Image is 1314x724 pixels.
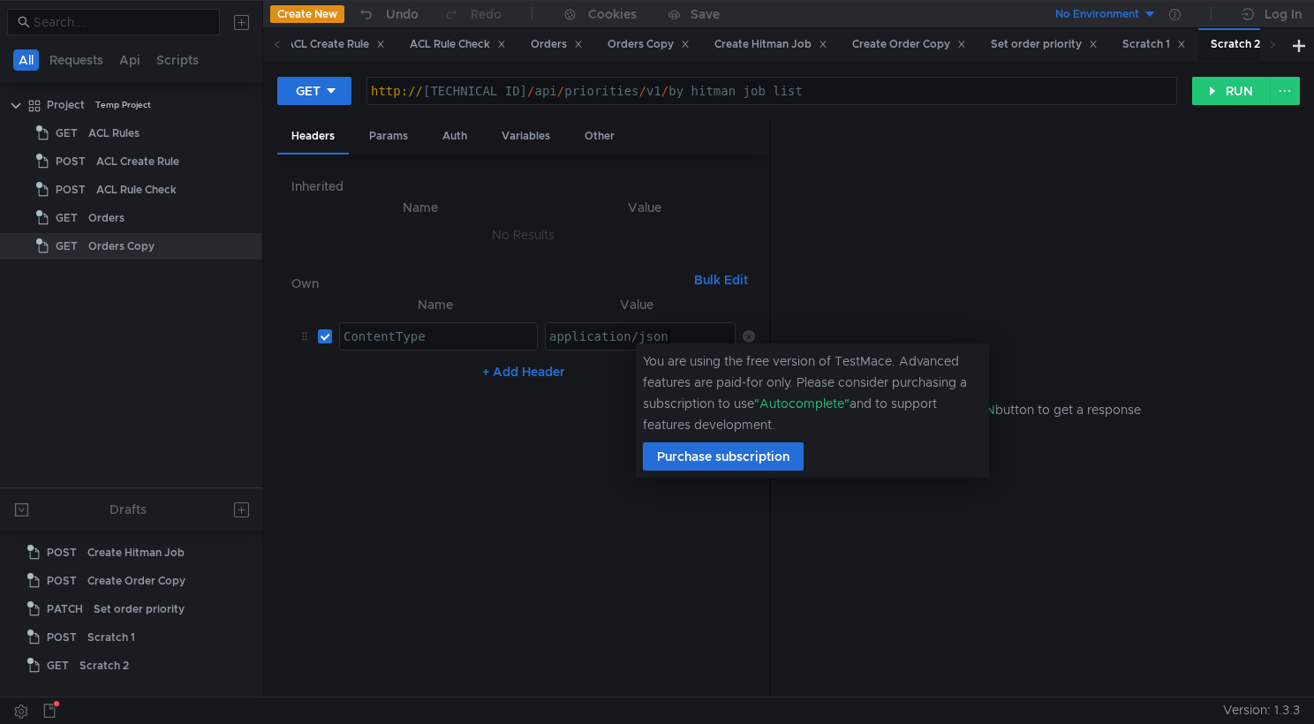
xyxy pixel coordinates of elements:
[47,652,69,679] span: GET
[570,120,629,153] div: Other
[87,539,185,566] div: Create Hitman Job
[47,596,83,622] span: PATCH
[1265,4,1302,25] div: Log In
[47,92,85,118] div: Project
[87,624,135,651] div: Scratch 1
[306,197,534,218] th: Name
[47,624,77,651] span: POST
[643,442,804,471] button: Purchase subscription
[471,4,502,25] div: Redo
[332,294,538,315] th: Name
[34,12,209,32] input: Search...
[96,177,177,203] div: ACL Rule Check
[56,120,78,147] span: GET
[1211,35,1276,54] div: Scratch 2
[714,35,827,54] div: Create Hitman Job
[151,49,204,71] button: Scripts
[1055,6,1139,23] div: No Environment
[291,273,687,294] h6: Own
[1223,698,1300,723] span: Version: 1.3.3
[56,177,86,203] span: POST
[538,294,736,315] th: Value
[355,120,422,153] div: Params
[44,49,109,71] button: Requests
[13,49,39,71] button: All
[534,197,755,218] th: Value
[94,596,185,622] div: Set order priority
[47,539,77,566] span: POST
[475,361,572,382] button: + Add Header
[487,120,564,153] div: Variables
[296,81,321,101] div: GET
[47,568,77,594] span: POST
[277,77,351,105] button: GET
[691,8,720,20] div: Save
[931,400,1141,419] span: Hit the button to get a response
[56,205,78,231] span: GET
[431,1,514,27] button: Redo
[754,396,850,411] span: "Autocomplete"
[291,176,755,197] h6: Inherited
[286,35,385,54] div: ACL Create Rule
[270,5,344,23] button: Create New
[991,35,1098,54] div: Set order priority
[88,120,140,147] div: ACL Rules
[88,205,125,231] div: Orders
[643,351,982,435] div: You are using the free version of TestMace. Advanced features are paid-for only. Please consider ...
[88,233,155,260] div: Orders Copy
[95,92,151,118] div: Temp Project
[56,233,78,260] span: GET
[87,568,185,594] div: Create Order Copy
[410,35,506,54] div: ACL Rule Check
[1122,35,1186,54] div: Scratch 1
[344,1,431,27] button: Undo
[492,227,555,243] nz-embed-empty: No Results
[56,148,86,175] span: POST
[608,35,690,54] div: Orders Copy
[687,269,755,290] button: Bulk Edit
[114,49,146,71] button: Api
[428,120,481,153] div: Auth
[386,4,419,25] div: Undo
[852,35,966,54] div: Create Order Copy
[531,35,583,54] div: Orders
[588,4,637,25] div: Cookies
[1192,77,1271,105] button: RUN
[277,120,349,155] div: Headers
[96,148,179,175] div: ACL Create Rule
[109,499,147,520] div: Drafts
[79,652,129,679] div: Scratch 2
